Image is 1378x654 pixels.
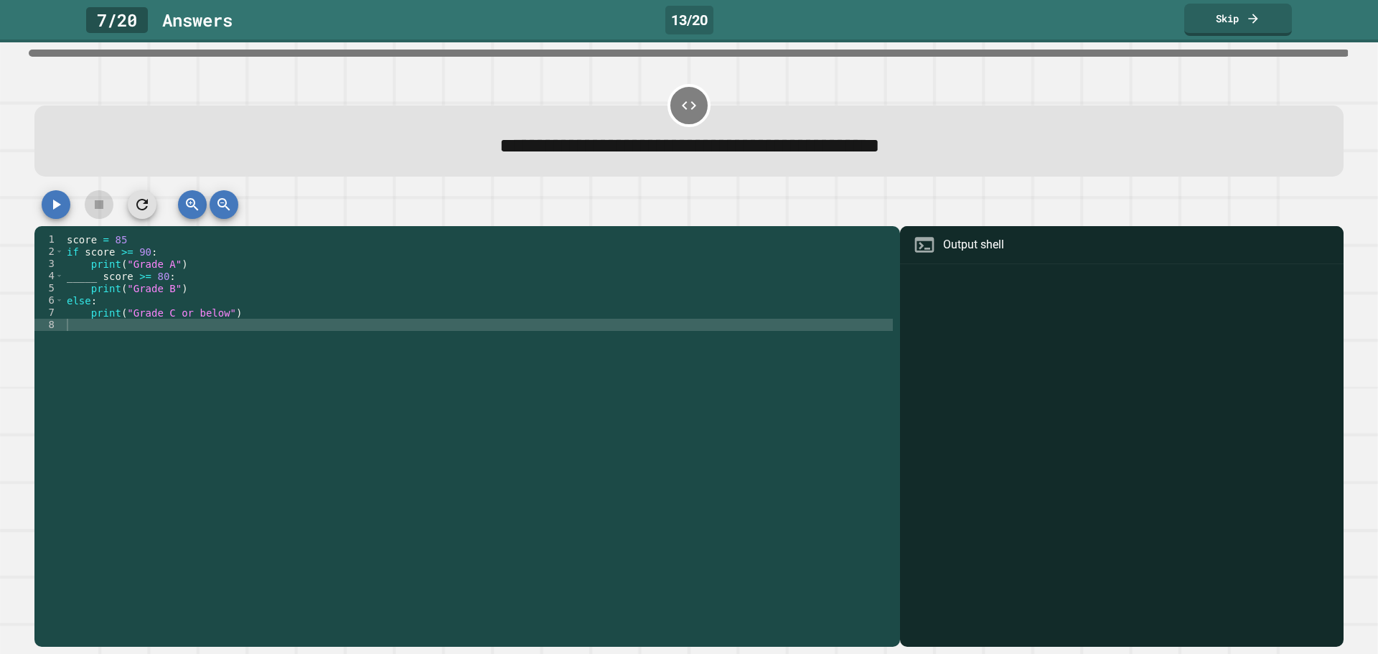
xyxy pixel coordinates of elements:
div: 1 [34,233,64,246]
div: 7 / 20 [86,7,148,33]
div: 2 [34,246,64,258]
span: Toggle code folding, rows 6 through 7 [55,294,63,307]
div: 7 [34,307,64,319]
div: Answer s [162,7,233,33]
div: 6 [34,294,64,307]
div: 4 [34,270,64,282]
div: 5 [34,282,64,294]
div: Output shell [943,236,1004,253]
div: 8 [34,319,64,331]
a: Skip [1184,4,1292,36]
div: 13 / 20 [665,6,713,34]
span: Toggle code folding, rows 2 through 3 [55,246,63,258]
div: 3 [34,258,64,270]
span: Toggle code folding, rows 4 through 5 [55,270,63,282]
